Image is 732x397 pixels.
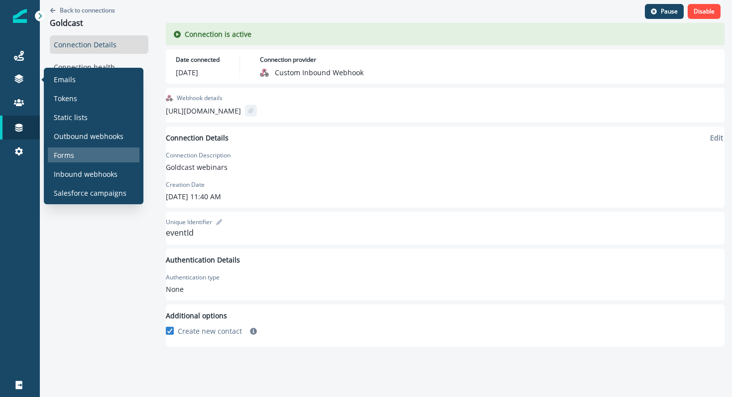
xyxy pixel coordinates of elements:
[166,273,220,282] label: Authentication type
[176,67,198,78] p: [DATE]
[178,326,242,336] span: Create new contact
[48,129,139,143] a: Outbound webhooks
[13,9,27,23] img: Inflection
[54,93,77,104] p: Tokens
[177,94,223,103] label: Webhook details
[48,147,139,162] a: Forms
[688,4,721,19] button: Disable
[166,191,221,202] p: [DATE] 11:40 AM
[185,29,251,39] p: Connection is active
[48,91,139,106] a: Tokens
[166,218,212,227] label: Unique Identifier
[54,131,123,141] p: Outbound webhooks
[54,112,88,123] p: Static lists
[48,110,139,125] a: Static lists
[710,133,723,142] p: Edit
[260,55,316,64] p: Connection provider
[260,68,269,77] img: generic inbound webhook
[54,169,118,179] p: Inbound webhooks
[50,35,148,54] a: Connection Details
[48,185,139,200] a: Salesforce campaigns
[166,95,173,102] img: customFormLogo-BSc6KoX4.svg
[275,67,364,78] p: Custom Inbound Webhook
[166,227,725,239] p: eventId
[50,18,83,29] div: Goldcast
[54,150,74,160] p: Forms
[709,133,725,142] button: Edit
[694,8,715,15] p: Disable
[166,106,241,116] p: [URL][DOMAIN_NAME]
[54,188,126,198] p: Salesforce campaigns
[176,55,220,64] p: Date connected
[166,310,725,321] p: Additional options
[661,8,678,15] p: Pause
[48,72,139,87] a: Emails
[245,105,257,117] button: copy
[166,180,205,189] label: Creation Date
[48,166,139,181] a: Inbound webhooks
[50,58,148,76] a: Connection health
[166,162,231,172] p: Goldcast webinars
[60,6,115,14] p: Back to connections
[166,132,229,143] p: Connection Details
[54,74,76,85] p: Emails
[166,284,220,294] p: None
[166,255,240,265] p: Authentication Details
[645,4,684,19] button: Pause
[50,6,115,14] button: Go back
[166,151,231,160] label: Connection Description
